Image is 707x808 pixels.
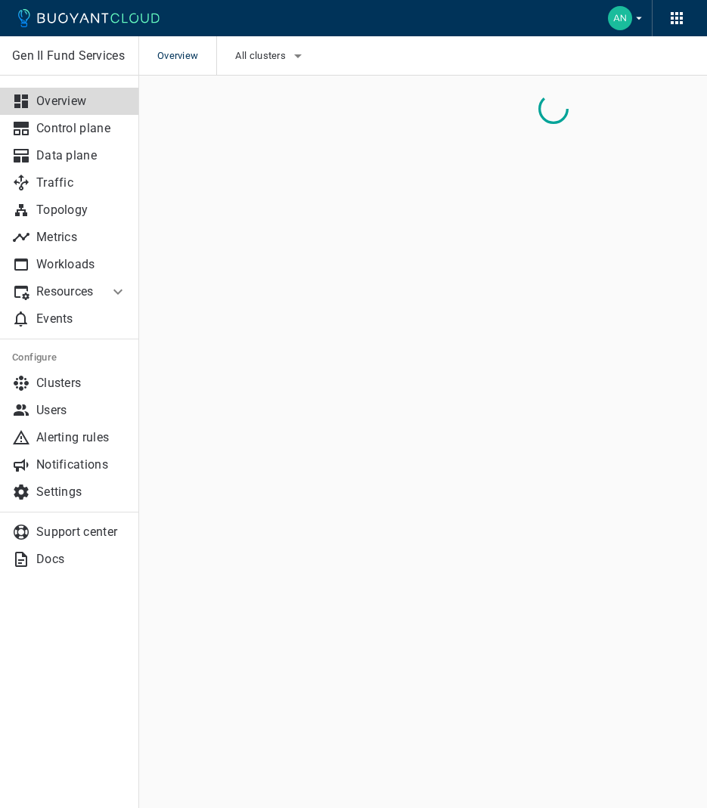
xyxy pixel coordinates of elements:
[36,175,127,190] p: Traffic
[36,525,127,540] p: Support center
[36,121,127,136] p: Control plane
[36,311,127,327] p: Events
[36,457,127,472] p: Notifications
[235,45,307,67] button: All clusters
[36,203,127,218] p: Topology
[36,230,127,245] p: Metrics
[36,94,127,109] p: Overview
[36,484,127,500] p: Settings
[157,36,216,76] span: Overview
[235,50,289,62] span: All clusters
[36,552,127,567] p: Docs
[36,148,127,163] p: Data plane
[36,430,127,445] p: Alerting rules
[12,48,126,63] p: Gen II Fund Services
[36,284,97,299] p: Resources
[12,351,127,364] h5: Configure
[36,376,127,391] p: Clusters
[608,6,632,30] img: Andres Triana
[36,257,127,272] p: Workloads
[36,403,127,418] p: Users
